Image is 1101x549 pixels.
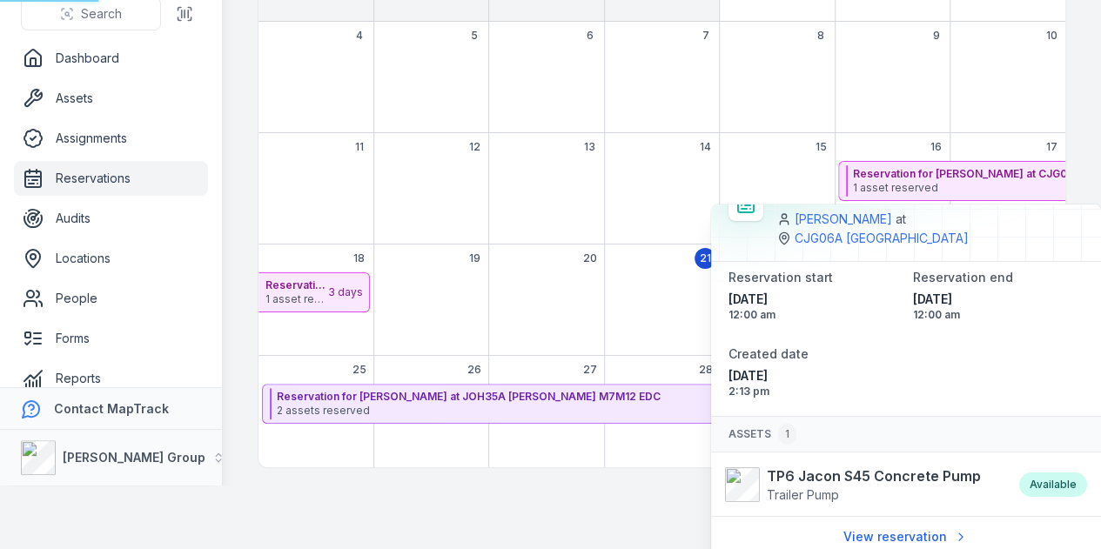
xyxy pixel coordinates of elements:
[728,291,899,308] span: [DATE]
[930,140,942,154] span: 16
[265,292,326,306] span: 1 asset reserved
[767,465,981,486] strong: TP6 Jacon S45 Concrete Pump
[63,450,205,465] strong: [PERSON_NAME] Group
[725,465,1002,504] a: TP6 Jacon S45 Concrete PumpTrailer Pump
[795,230,969,247] a: CJG06A [GEOGRAPHIC_DATA]
[14,81,208,116] a: Assets
[14,161,208,196] a: Reservations
[728,346,809,361] span: Created date
[728,367,899,398] time: 11/08/2025, 2:13:25 pm
[14,41,208,76] a: Dashboard
[728,385,899,398] span: 2:13 pm
[698,363,712,377] span: 28
[353,251,365,265] span: 18
[469,140,480,154] span: 12
[815,140,826,154] span: 15
[14,241,208,276] a: Locations
[1045,29,1057,43] span: 10
[728,270,833,285] span: Reservation start
[1019,472,1087,497] div: Available
[14,201,208,236] a: Audits
[584,140,595,154] span: 13
[352,363,366,377] span: 25
[277,404,1015,418] span: 2 assets reserved
[265,278,326,292] strong: Reservation for [PERSON_NAME] at CJG06A [GEOGRAPHIC_DATA]
[700,251,711,265] span: 21
[702,29,708,43] span: 7
[778,424,796,445] div: 1
[1045,140,1057,154] span: 17
[14,121,208,156] a: Assignments
[728,424,796,445] span: Assets
[583,363,597,377] span: 27
[700,140,711,154] span: 14
[896,211,906,228] span: at
[356,29,363,43] span: 4
[913,291,1084,308] span: [DATE]
[258,272,370,312] button: Reservation for [PERSON_NAME] at CJG06A [GEOGRAPHIC_DATA]1 asset reserved3 days
[913,270,1013,285] span: Reservation end
[14,281,208,316] a: People
[467,363,481,377] span: 26
[471,29,478,43] span: 5
[817,29,824,43] span: 8
[277,390,1015,404] strong: Reservation for [PERSON_NAME] at JOH35A [PERSON_NAME] M7M12 EDC
[728,367,899,385] span: [DATE]
[932,29,939,43] span: 9
[913,308,1084,322] span: 12:00 am
[583,251,597,265] span: 20
[14,321,208,356] a: Forms
[81,5,122,23] span: Search
[767,487,839,502] span: Trailer Pump
[355,140,364,154] span: 11
[262,384,1065,424] button: Reservation for [PERSON_NAME] at JOH35A [PERSON_NAME] M7M12 EDC2 assets reserved64 days
[913,291,1084,322] time: 18/08/2025, 12:00:00 am
[728,291,899,322] time: 16/08/2025, 12:00:00 am
[728,308,899,322] span: 12:00 am
[587,29,594,43] span: 6
[14,361,208,396] a: Reports
[54,401,169,416] strong: Contact MapTrack
[795,211,892,228] a: [PERSON_NAME]
[469,251,480,265] span: 19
